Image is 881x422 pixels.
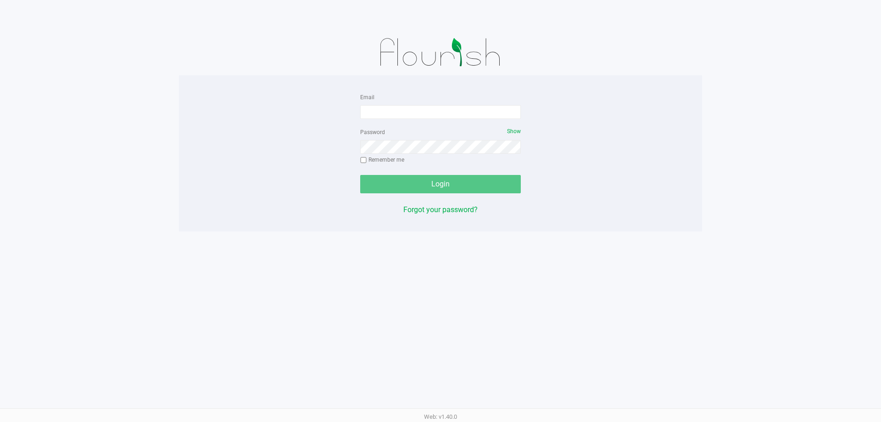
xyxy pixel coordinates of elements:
button: Forgot your password? [403,204,478,215]
label: Password [360,128,385,136]
label: Remember me [360,156,404,164]
span: Web: v1.40.0 [424,413,457,420]
span: Show [507,128,521,135]
label: Email [360,93,374,101]
input: Remember me [360,157,367,163]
